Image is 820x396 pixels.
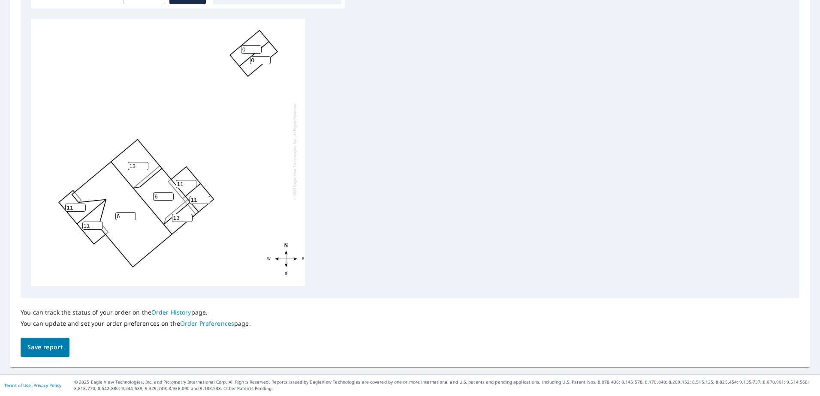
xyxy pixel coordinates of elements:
[33,382,61,388] a: Privacy Policy
[151,308,191,316] a: Order History
[21,309,251,316] p: You can track the status of your order on the page.
[21,338,69,357] button: Save report
[4,383,61,388] p: |
[27,342,63,353] span: Save report
[4,382,31,388] a: Terms of Use
[180,319,234,327] a: Order Preferences
[21,320,251,327] p: You can update and set your order preferences on the page.
[74,379,816,392] p: © 2025 Eagle View Technologies, Inc. and Pictometry International Corp. All Rights Reserved. Repo...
